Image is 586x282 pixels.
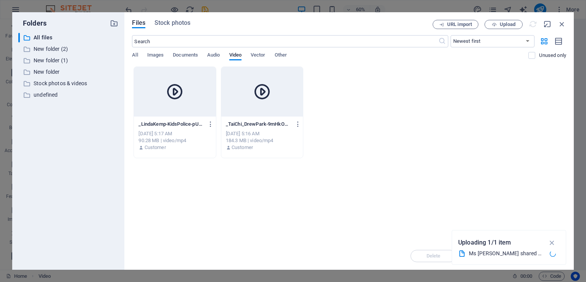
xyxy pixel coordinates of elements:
div: Ms [PERSON_NAME] shared 2 videos with you.eml [469,249,544,258]
i: Close [558,20,566,28]
span: Audio [207,50,220,61]
span: Stock photos [155,18,190,28]
p: Uploading 1/1 item [458,238,511,248]
p: New folder [34,68,105,76]
div: New folder (1) [18,56,118,65]
span: All [132,50,138,61]
p: undefined [34,91,105,99]
span: Files [132,18,145,28]
div: undefined [18,90,118,100]
span: Upload [500,22,515,27]
span: URL import [447,22,472,27]
button: Upload [485,20,523,29]
p: Displays only files that are not in use on the website. Files added during this session can still... [539,52,566,59]
div: 184.3 MB | video/mp4 [226,137,298,144]
span: Vector [251,50,266,61]
p: _LindaKemp-KidsPolice-pUUu-3qGiYg4uCW016ctfQ.mp4 [138,121,204,128]
div: New folder [18,67,118,77]
div: 90.28 MB | video/mp4 [138,137,211,144]
div: [DATE] 5:17 AM [138,130,211,137]
p: Folders [18,18,47,28]
span: Images [147,50,164,61]
p: New folder (2) [34,45,105,53]
i: Create new folder [110,19,118,28]
p: _TaiChi_DrewPark-9mHkOm9RAWd9z6swQfIHmg.mp4 [226,121,291,128]
span: Documents [173,50,198,61]
p: All files [34,33,105,42]
div: [DATE] 5:16 AM [226,130,298,137]
button: URL import [433,20,478,29]
p: Stock photos & videos [34,79,105,88]
span: Other [275,50,287,61]
input: Search [132,35,438,47]
div: ​ [18,33,20,42]
p: Customer [232,144,253,151]
i: Minimize [543,20,552,28]
p: Customer [145,144,166,151]
div: Stock photos & videos [18,79,118,88]
p: New folder (1) [34,56,105,65]
span: Video [229,50,241,61]
div: New folder (2) [18,44,118,54]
